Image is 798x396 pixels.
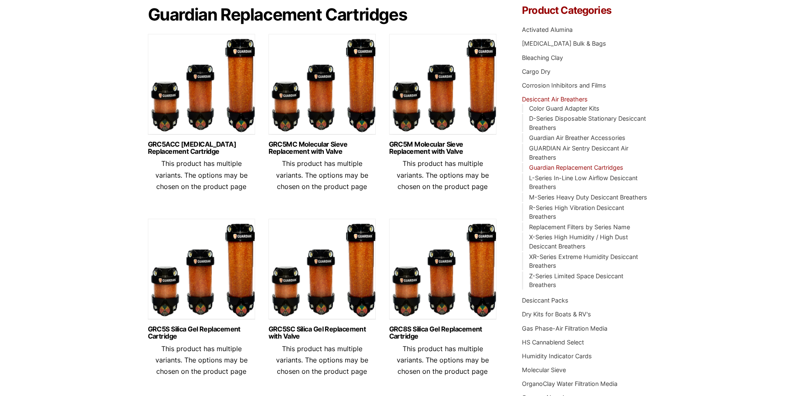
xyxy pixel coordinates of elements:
[522,96,588,103] a: Desiccant Air Breathers
[155,159,248,190] span: This product has multiple variants. The options may be chosen on the product page
[529,115,646,131] a: D-Series Disposable Stationary Desiccant Breathers
[522,5,650,16] h4: Product Categories
[529,164,623,171] a: Guardian Replacement Cartridges
[397,159,489,190] span: This product has multiple variants. The options may be chosen on the product page
[148,326,255,340] a: GRC5S Silica Gel Replacement Cartridge
[529,145,628,161] a: GUARDIAN Air Sentry Desiccant Air Breathers
[529,194,647,201] a: M-Series Heavy Duty Desiccant Breathers
[529,272,623,289] a: Z-Series Limited Space Desiccant Breathers
[529,253,638,269] a: XR-Series Extreme Humidity Desiccant Breathers
[397,344,489,375] span: This product has multiple variants. The options may be chosen on the product page
[522,297,568,304] a: Desiccant Packs
[522,68,550,75] a: Cargo Dry
[276,159,368,190] span: This product has multiple variants. The options may be chosen on the product page
[529,134,625,141] a: Guardian Air Breather Accessories
[522,352,592,360] a: Humidity Indicator Cards
[529,223,630,230] a: Replacement Filters by Series Name
[522,26,573,33] a: Activated Alumina
[522,311,591,318] a: Dry Kits for Boats & RV's
[269,141,376,155] a: GRC5MC Molecular Sieve Replacement with Valve
[148,5,497,24] h1: Guardian Replacement Cartridges
[522,82,606,89] a: Corrosion Inhibitors and Films
[522,54,563,61] a: Bleaching Clay
[522,40,606,47] a: [MEDICAL_DATA] Bulk & Bags
[529,233,628,250] a: X-Series High Humidity / High Dust Desiccant Breathers
[529,204,624,220] a: R-Series High Vibration Desiccant Breathers
[522,366,566,373] a: Molecular Sieve
[529,174,638,191] a: L-Series In-Line Low Airflow Desiccant Breathers
[522,339,584,346] a: HS Cannablend Select
[529,105,599,112] a: Color Guard Adapter Kits
[155,344,248,375] span: This product has multiple variants. The options may be chosen on the product page
[389,326,496,340] a: GRC8S Silica Gel Replacement Cartridge
[148,141,255,155] a: GRC5ACC [MEDICAL_DATA] Replacement Cartridge
[276,344,368,375] span: This product has multiple variants. The options may be chosen on the product page
[522,325,607,332] a: Gas Phase-Air Filtration Media
[389,141,496,155] a: GRC5M Molecular Sieve Replacement with Valve
[522,380,617,387] a: OrganoClay Water Filtration Media
[269,326,376,340] a: GRC5SC Silica Gel Replacement with Valve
